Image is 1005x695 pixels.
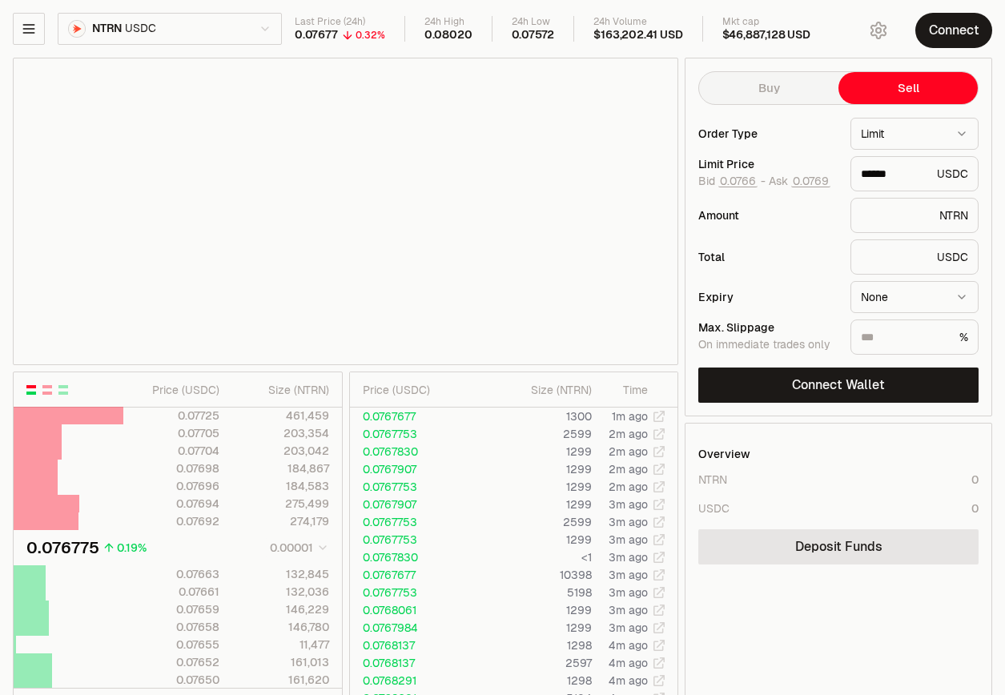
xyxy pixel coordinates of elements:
td: 1299 [476,531,593,548]
div: 0.08020 [424,28,472,42]
div: Mkt cap [722,16,810,28]
time: 1m ago [612,409,648,424]
time: 2m ago [609,427,648,441]
div: 0.07705 [124,425,219,441]
div: Amount [698,210,838,221]
time: 4m ago [609,673,648,688]
div: 11,477 [233,637,328,653]
td: 0.0768061 [350,601,476,619]
div: 132,845 [233,566,328,582]
div: 0.07663 [124,566,219,582]
td: 5198 [476,584,593,601]
div: 0.07650 [124,672,219,688]
div: 0.07696 [124,478,219,494]
div: 0.07725 [124,408,219,424]
div: Limit Price [698,159,838,170]
td: 1298 [476,637,593,654]
img: NTRN Logo [69,21,85,37]
button: Show Buy Orders Only [57,384,70,396]
td: 1300 [476,408,593,425]
div: NTRN [698,472,727,488]
td: 0.0768137 [350,637,476,654]
div: 0.07572 [512,28,555,42]
td: 0.0767907 [350,496,476,513]
div: % [850,319,979,355]
div: 0.07677 [295,28,338,42]
td: 1299 [476,478,593,496]
button: Show Buy and Sell Orders [25,384,38,396]
div: Price ( USDC ) [124,382,219,398]
td: 2599 [476,513,593,531]
div: Size ( NTRN ) [233,382,328,398]
div: Order Type [698,128,838,139]
div: 161,620 [233,672,328,688]
button: Show Sell Orders Only [41,384,54,396]
td: 0.0767753 [350,531,476,548]
time: 4m ago [609,638,648,653]
div: Last Price (24h) [295,16,385,28]
td: 2597 [476,654,593,672]
time: 2m ago [609,480,648,494]
td: 0.0767753 [350,478,476,496]
td: 1299 [476,460,593,478]
div: USDC [698,500,730,516]
button: 0.0769 [791,175,830,187]
td: 0.0767753 [350,425,476,443]
td: 1299 [476,601,593,619]
button: Connect Wallet [698,368,979,403]
div: 0.07659 [124,601,219,617]
div: 24h High [424,16,472,28]
td: 0.0767753 [350,513,476,531]
td: 0.0767907 [350,460,476,478]
div: USDC [850,239,979,275]
div: 274,179 [233,513,328,529]
div: 203,042 [233,443,328,459]
time: 3m ago [609,568,648,582]
td: <1 [476,548,593,566]
div: 0.07655 [124,637,219,653]
time: 3m ago [609,532,648,547]
div: 0.07692 [124,513,219,529]
div: 0.07694 [124,496,219,512]
div: 0.32% [356,29,385,42]
div: 0.07704 [124,443,219,459]
div: Overview [698,446,750,462]
time: 4m ago [609,656,648,670]
div: 161,013 [233,654,328,670]
button: Connect [915,13,992,48]
div: 24h Low [512,16,555,28]
time: 2m ago [609,462,648,476]
td: 10398 [476,566,593,584]
div: 0.19% [117,540,147,556]
div: 0 [971,472,979,488]
td: 0.0767830 [350,548,476,566]
div: Price ( USDC ) [363,382,476,398]
div: 0.07698 [124,460,219,476]
button: 0.00001 [265,538,329,557]
div: Size ( NTRN ) [489,382,593,398]
a: Deposit Funds [698,529,979,564]
td: 2599 [476,425,593,443]
td: 1298 [476,672,593,689]
time: 3m ago [609,621,648,635]
div: 0.07658 [124,619,219,635]
div: 0.07652 [124,654,219,670]
span: NTRN [92,22,122,36]
div: NTRN [850,198,979,233]
div: 132,036 [233,584,328,600]
td: 0.0767677 [350,408,476,425]
div: 0 [971,500,979,516]
td: 0.0767753 [350,584,476,601]
time: 3m ago [609,497,648,512]
button: None [850,281,979,313]
time: 2m ago [609,444,648,459]
td: 0.0767677 [350,566,476,584]
div: USDC [850,156,979,191]
div: Total [698,251,838,263]
iframe: Financial Chart [14,58,677,364]
span: USDC [125,22,155,36]
span: Ask [769,175,830,189]
div: 146,780 [233,619,328,635]
span: Bid - [698,175,766,189]
td: 1299 [476,443,593,460]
